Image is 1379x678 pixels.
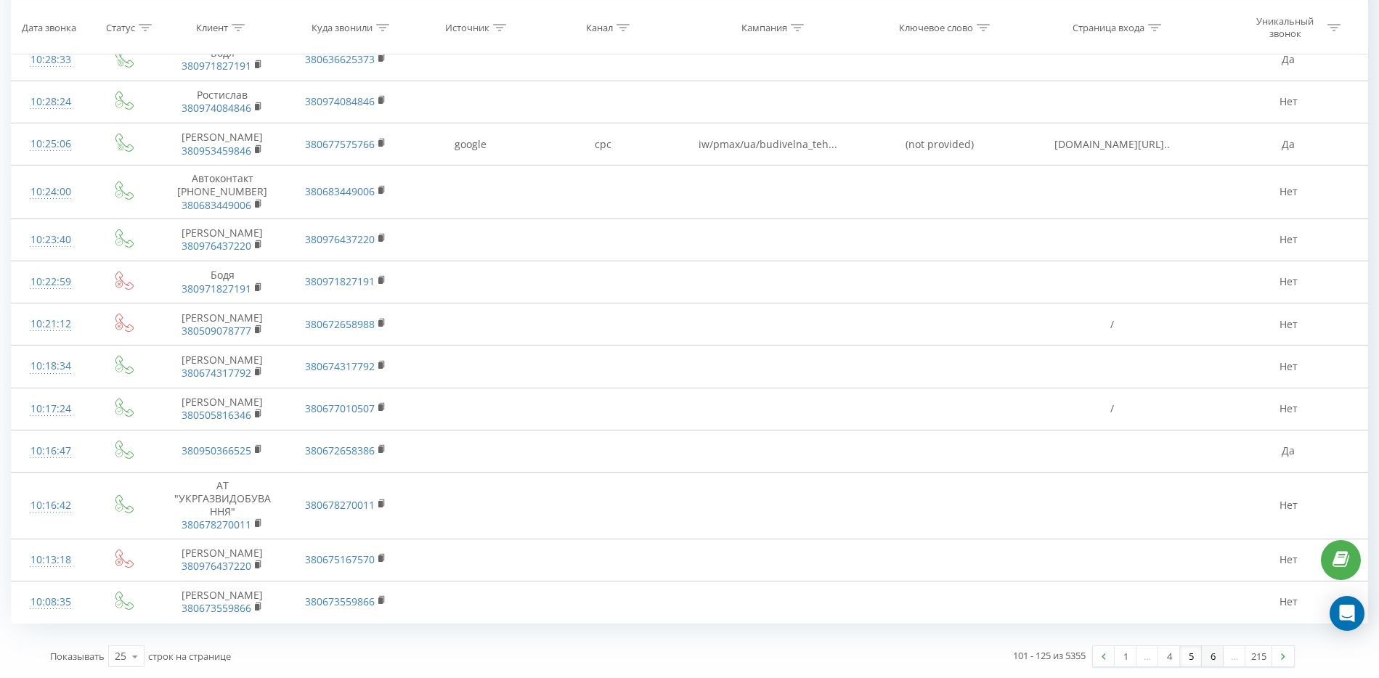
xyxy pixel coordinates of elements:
[305,137,375,151] a: 380677575766
[1210,472,1367,539] td: Нет
[1330,596,1364,631] div: Open Intercom Messenger
[26,130,76,158] div: 10:25:06
[1246,15,1324,40] div: Уникальный звонок
[158,581,286,623] td: [PERSON_NAME]
[1013,648,1086,663] div: 101 - 125 из 5355
[158,303,286,346] td: ⁨[PERSON_NAME]⁩
[26,437,76,465] div: 10:16:47
[1210,218,1367,261] td: Нет
[1210,81,1367,123] td: Нет
[305,498,375,512] a: 380678270011
[1210,346,1367,388] td: Нет
[26,352,76,380] div: 10:18:34
[182,366,251,380] a: 380674317792
[26,226,76,254] div: 10:23:40
[50,650,105,663] span: Показывать
[305,552,375,566] a: 380675167570
[115,649,126,663] div: 25
[26,588,76,616] div: 10:08:35
[1054,137,1170,151] span: [DOMAIN_NAME][URL]..
[305,401,375,415] a: 380677010507
[26,88,76,116] div: 10:28:24
[158,539,286,581] td: [PERSON_NAME]
[1210,38,1367,81] td: Да
[1136,646,1158,666] div: …
[305,359,375,373] a: 380674317792
[699,137,837,151] span: iw/pmax/ua/budivelna_teh...
[182,101,251,115] a: 380974084846
[26,310,76,338] div: 10:21:12
[445,21,489,33] div: Источник
[182,518,251,531] a: 380678270011
[182,144,251,158] a: 380953459846
[1210,388,1367,430] td: Нет
[305,317,375,331] a: 380672658988
[158,166,286,219] td: Автоконтакт [PHONE_NUMBER]
[158,472,286,539] td: АТ "УКРГАЗВИДОБУВАННЯ"
[1210,539,1367,581] td: Нет
[26,46,76,74] div: 10:28:33
[586,21,613,33] div: Канал
[182,239,251,253] a: 380976437220
[1210,581,1367,623] td: Нет
[158,388,286,430] td: [PERSON_NAME]
[305,444,375,457] a: 380672658386
[1210,303,1367,346] td: Нет
[305,595,375,608] a: 380673559866
[1014,303,1211,346] td: /
[1210,261,1367,303] td: Нет
[158,218,286,261] td: [PERSON_NAME]
[26,395,76,423] div: 10:17:24
[26,491,76,520] div: 10:16:42
[182,282,251,295] a: 380971827191
[899,21,973,33] div: Ключевое слово
[1202,646,1224,666] a: 6
[866,123,1014,166] td: (not provided)
[1210,166,1367,219] td: Нет
[1115,646,1136,666] a: 1
[26,178,76,206] div: 10:24:00
[1245,646,1272,666] a: 215
[182,559,251,573] a: 380976437220
[158,38,286,81] td: Бодя
[182,444,251,457] a: 380950366525
[182,324,251,338] a: 380509078777
[182,198,251,212] a: 380683449006
[305,52,375,66] a: 380636625373
[1073,21,1144,33] div: Страница входа
[1224,646,1245,666] div: …
[305,232,375,246] a: 380976437220
[1180,646,1202,666] a: 5
[537,123,670,166] td: cpc
[158,346,286,388] td: [PERSON_NAME]
[305,184,375,198] a: 380683449006
[404,123,537,166] td: google
[1210,123,1367,166] td: Да
[148,650,231,663] span: строк на странице
[741,21,787,33] div: Кампания
[158,123,286,166] td: [PERSON_NAME]
[1158,646,1180,666] a: 4
[182,408,251,422] a: 380505816346
[305,274,375,288] a: 380971827191
[26,546,76,574] div: 10:13:18
[22,21,76,33] div: Дата звонка
[1210,430,1367,472] td: Да
[158,81,286,123] td: Ростислав
[158,261,286,303] td: Бодя
[196,21,228,33] div: Клиент
[182,601,251,615] a: 380673559866
[182,59,251,73] a: 380971827191
[1014,388,1211,430] td: /
[106,21,135,33] div: Статус
[312,21,373,33] div: Куда звонили
[305,94,375,108] a: 380974084846
[26,268,76,296] div: 10:22:59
